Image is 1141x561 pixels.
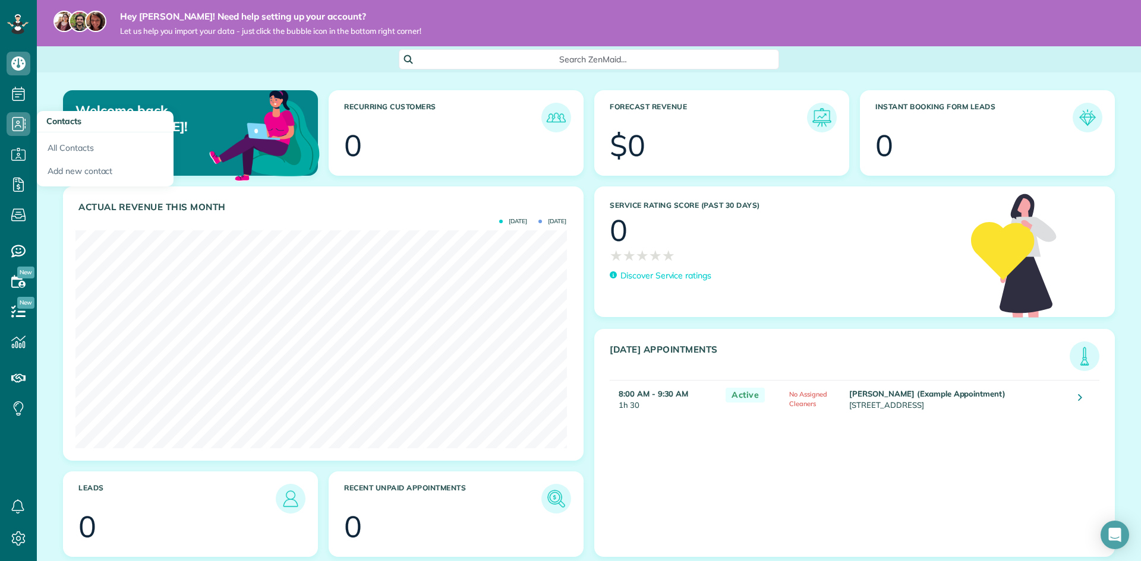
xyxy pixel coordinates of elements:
h3: Recurring Customers [344,103,541,132]
h3: Leads [78,484,276,514]
h3: [DATE] Appointments [610,344,1070,371]
h3: Forecast Revenue [610,103,807,132]
span: ★ [610,245,623,266]
div: 0 [610,215,628,245]
span: New [17,267,34,278]
img: icon_forecast_revenue-8c13a41c7ed35a8dcfafea3cbb826a0462acb37728057bba2d056411b612bbbe.png [810,106,834,129]
span: [DATE] [538,218,566,224]
span: ★ [623,245,636,266]
h3: Instant Booking Form Leads [875,103,1073,132]
h3: Actual Revenue this month [78,202,571,213]
div: Open Intercom Messenger [1101,521,1129,549]
img: icon_todays_appointments-901f7ab196bb0bea1936b74009e4eb5ffbc2d2711fa7634e0d609ed5ef32b18b.png [1073,344,1096,368]
a: Add new contact [37,160,174,187]
p: Discover Service ratings [620,270,711,282]
div: $0 [610,131,645,160]
div: 0 [78,512,96,541]
img: icon_leads-1bed01f49abd5b7fead27621c3d59655bb73ed531f8eeb49469d10e621d6b896.png [279,487,302,511]
img: icon_unpaid_appointments-47b8ce3997adf2238b356f14209ab4cced10bd1f174958f3ca8f1d0dd7fffeee.png [544,487,568,511]
span: Contacts [46,116,81,126]
img: michelle-19f622bdf1676172e81f8f8fba1fb50e276960ebfe0243fe18214015130c80e4.jpg [85,11,106,32]
span: [DATE] [499,218,527,224]
a: Discover Service ratings [610,270,711,282]
strong: Hey [PERSON_NAME]! Need help setting up your account? [120,11,421,23]
p: Welcome back, [PERSON_NAME]! [75,103,237,134]
span: Let us help you import your data - just click the bubble icon in the bottom right corner! [120,26,421,36]
span: ★ [662,245,675,266]
strong: 8:00 AM - 9:30 AM [619,389,688,398]
img: jorge-587dff0eeaa6aab1f244e6dc62b8924c3b6ad411094392a53c71c6c4a576187d.jpg [69,11,90,32]
img: icon_recurring_customers-cf858462ba22bcd05b5a5880d41d6543d210077de5bb9ebc9590e49fd87d84ed.png [544,106,568,129]
h3: Service Rating score (past 30 days) [610,201,959,210]
div: 0 [344,131,362,160]
span: No Assigned Cleaners [789,390,827,408]
img: icon_form_leads-04211a6a04a5b2264e4ee56bc0799ec3eb69b7e499cbb523a139df1d13a81ae0.png [1076,106,1099,129]
a: All Contacts [37,132,174,160]
img: dashboard_welcome-42a62b7d889689a78055ac9021e634bf52bae3f8056760290aed330b23ab8690.png [207,77,322,192]
h3: Recent unpaid appointments [344,484,541,514]
div: 0 [875,131,893,160]
div: 0 [344,512,362,541]
span: ★ [636,245,649,266]
td: [STREET_ADDRESS] [846,381,1069,417]
img: maria-72a9807cf96188c08ef61303f053569d2e2a8a1cde33d635c8a3ac13582a053d.jpg [53,11,75,32]
span: ★ [649,245,662,266]
td: 1h 30 [610,381,720,417]
span: New [17,297,34,309]
span: Active [726,388,765,402]
strong: [PERSON_NAME] (Example Appointment) [849,389,1006,398]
